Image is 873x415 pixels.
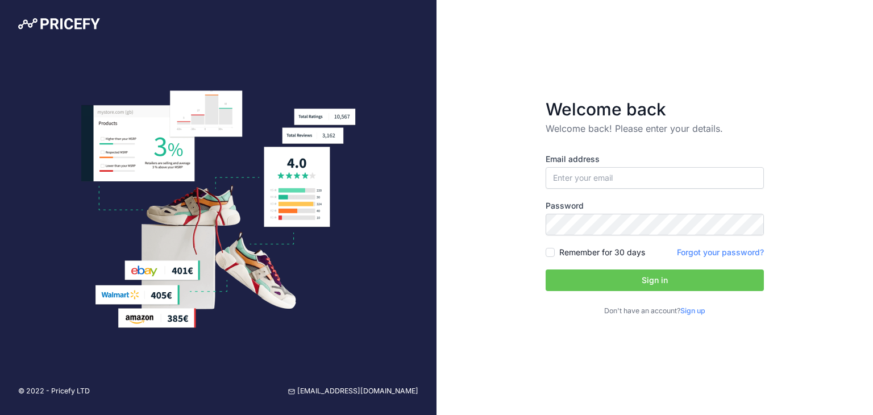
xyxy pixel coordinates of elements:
[680,306,705,315] a: Sign up
[546,167,764,189] input: Enter your email
[288,386,418,397] a: [EMAIL_ADDRESS][DOMAIN_NAME]
[546,306,764,317] p: Don't have an account?
[546,122,764,135] p: Welcome back! Please enter your details.
[18,386,90,397] p: © 2022 - Pricefy LTD
[18,18,100,30] img: Pricefy
[546,99,764,119] h3: Welcome back
[677,247,764,257] a: Forgot your password?
[559,247,645,258] label: Remember for 30 days
[546,269,764,291] button: Sign in
[546,153,764,165] label: Email address
[546,200,764,211] label: Password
